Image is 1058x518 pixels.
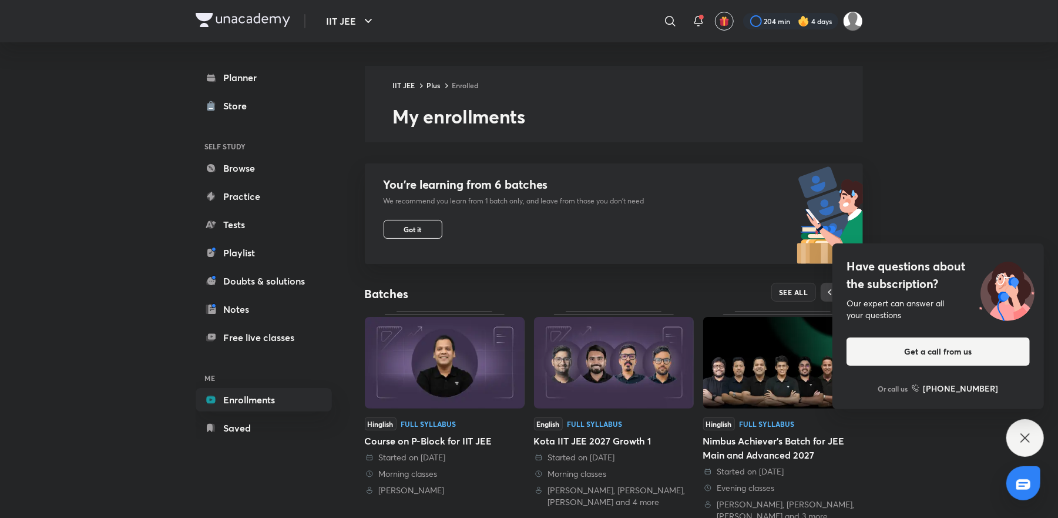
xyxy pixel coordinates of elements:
div: Evening classes [703,482,863,494]
button: Got it [384,220,442,239]
div: Kota IIT JEE 2027 Growth 1 [534,434,694,448]
div: Started on 26 Mar 2025 [534,452,694,463]
span: English [534,417,563,430]
a: Planner [196,66,332,89]
span: Hinglish [703,417,735,430]
img: Aayush Kumar Jha [843,11,863,31]
h4: Have questions about the subscription? [847,258,1030,293]
img: batch [797,163,863,264]
div: Full Syllabus [740,420,795,427]
button: Get a call from us [847,337,1030,366]
a: Free live classes [196,326,332,349]
div: Morning classes [365,468,525,480]
div: Started on 30 Nov 2024 [703,466,863,477]
a: Doubts & solutions [196,269,332,293]
a: Saved [196,416,332,440]
a: Notes [196,298,332,321]
button: IIT JEE [320,9,382,33]
img: Company Logo [196,13,290,27]
h6: [PHONE_NUMBER] [923,382,999,395]
div: Course on P-Block for IIT JEE [365,434,525,448]
a: Tests [196,213,332,236]
a: Store [196,94,332,118]
div: Store [224,99,254,113]
span: Hinglish [365,417,397,430]
a: IIT JEE [393,81,415,90]
a: Browse [196,156,332,180]
span: SEE ALL [779,288,808,296]
div: Full Syllabus [567,420,623,427]
div: Full Syllabus [401,420,456,427]
div: Started on 4 Feb 2023 [365,452,525,463]
div: Nimbus Achiever’s Batch for JEE Main and Advanced 2027 [703,434,863,462]
a: [PHONE_NUMBER] [912,382,999,395]
button: SEE ALL [771,283,816,302]
h4: Batches [365,286,614,302]
div: Piyush Maheshwari [365,484,525,496]
a: ThumbnailEnglishFull SyllabusKota IIT JEE 2027 Growth 1 Started on [DATE] Morning classes [PERSON... [534,311,694,508]
img: Thumbnail [365,317,525,409]
h2: My enrollments [393,105,863,128]
a: Playlist [196,241,332,265]
img: Thumbnail [703,317,863,409]
a: Practice [196,185,332,208]
h4: You’re learning from 6 batches [384,178,644,192]
div: Morning classes [534,468,694,480]
img: ttu_illustration_new.svg [970,258,1044,321]
img: streak [798,15,810,27]
a: Enrollments [196,388,332,412]
div: Our expert can answer all your questions [847,298,1030,321]
span: Got it [404,225,422,234]
h6: ME [196,368,332,388]
a: ThumbnailHinglishFull SyllabusCourse on P-Block for IIT JEE Started on [DATE] Morning classes [PE... [365,311,525,496]
p: Or call us [878,383,908,394]
img: Thumbnail [534,317,694,409]
div: Gaurav Jaiswal, Tarun Dadhich, Tushar Sahetya and 4 more [534,484,694,508]
p: We recommend you learn from 1 batch only, and leave from those you don’t need [384,196,644,206]
img: avatar [719,16,730,26]
a: Enrolled [452,81,479,90]
h6: SELF STUDY [196,136,332,156]
a: Company Logo [196,13,290,30]
a: Plus [427,81,441,90]
button: avatar [715,12,734,31]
